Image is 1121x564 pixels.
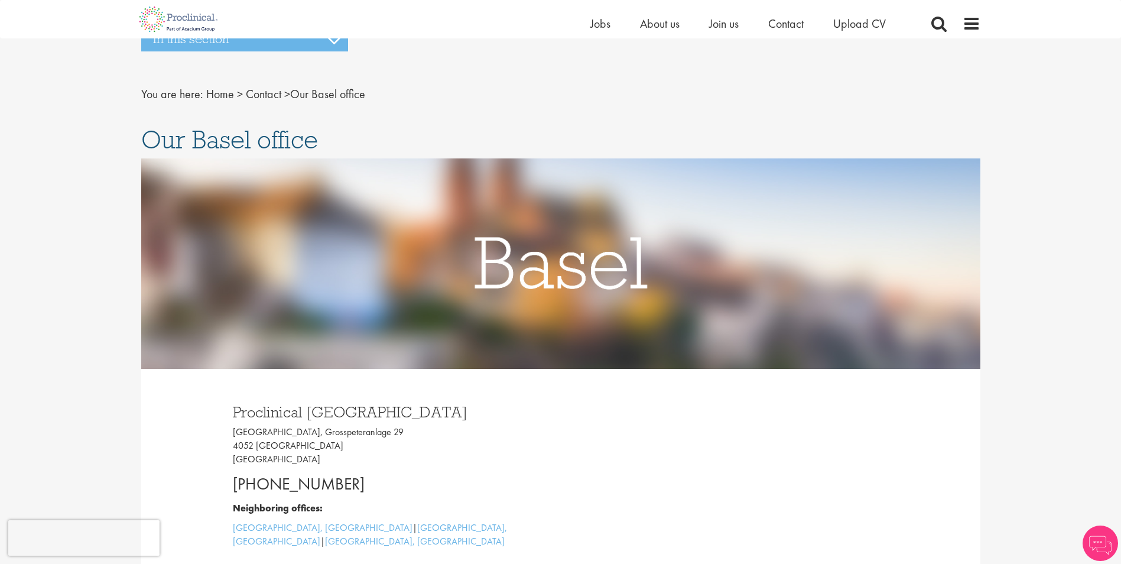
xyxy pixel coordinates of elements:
[233,502,323,514] b: Neighboring offices:
[325,535,505,547] a: [GEOGRAPHIC_DATA], [GEOGRAPHIC_DATA]
[233,521,552,549] p: | |
[141,27,348,51] h3: In this section
[233,521,507,547] a: [GEOGRAPHIC_DATA], [GEOGRAPHIC_DATA]
[833,16,886,31] a: Upload CV
[246,86,281,102] a: breadcrumb link to Contact
[141,124,318,155] span: Our Basel office
[237,86,243,102] span: >
[233,404,552,420] h3: Proclinical [GEOGRAPHIC_DATA]
[206,86,365,102] span: Our Basel office
[233,426,552,466] p: [GEOGRAPHIC_DATA], Grosspeteranlage 29 4052 [GEOGRAPHIC_DATA] [GEOGRAPHIC_DATA]
[284,86,290,102] span: >
[233,472,552,496] p: [PHONE_NUMBER]
[233,521,412,534] a: [GEOGRAPHIC_DATA], [GEOGRAPHIC_DATA]
[768,16,804,31] a: Contact
[1083,526,1118,561] img: Chatbot
[206,86,234,102] a: breadcrumb link to Home
[8,520,160,556] iframe: reCAPTCHA
[141,86,203,102] span: You are here:
[709,16,739,31] a: Join us
[640,16,680,31] a: About us
[590,16,610,31] a: Jobs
